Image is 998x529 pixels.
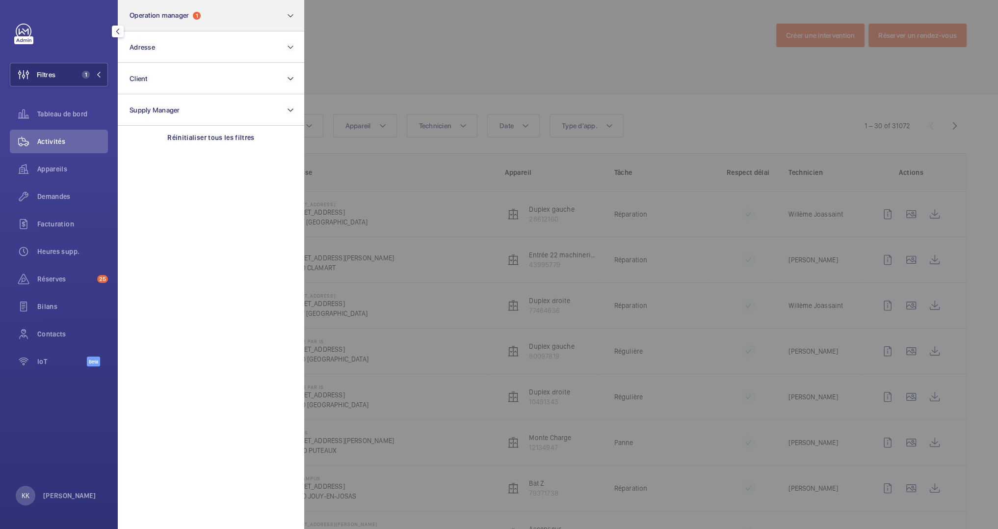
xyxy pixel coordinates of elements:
span: IoT [37,357,87,366]
span: Appareils [37,164,108,174]
span: Activités [37,137,108,146]
span: Facturation [37,219,108,229]
span: Heures supp. [37,247,108,256]
span: Réserves [37,274,93,284]
span: Tableau de bord [37,109,108,119]
span: Contacts [37,329,108,339]
span: Beta [87,357,100,366]
span: Filtres [37,70,55,80]
span: Demandes [37,192,108,201]
p: KK [22,491,29,501]
button: Filtres1 [10,63,108,86]
span: 1 [82,71,90,79]
span: 25 [97,275,108,283]
p: [PERSON_NAME] [43,491,96,501]
span: Bilans [37,302,108,311]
